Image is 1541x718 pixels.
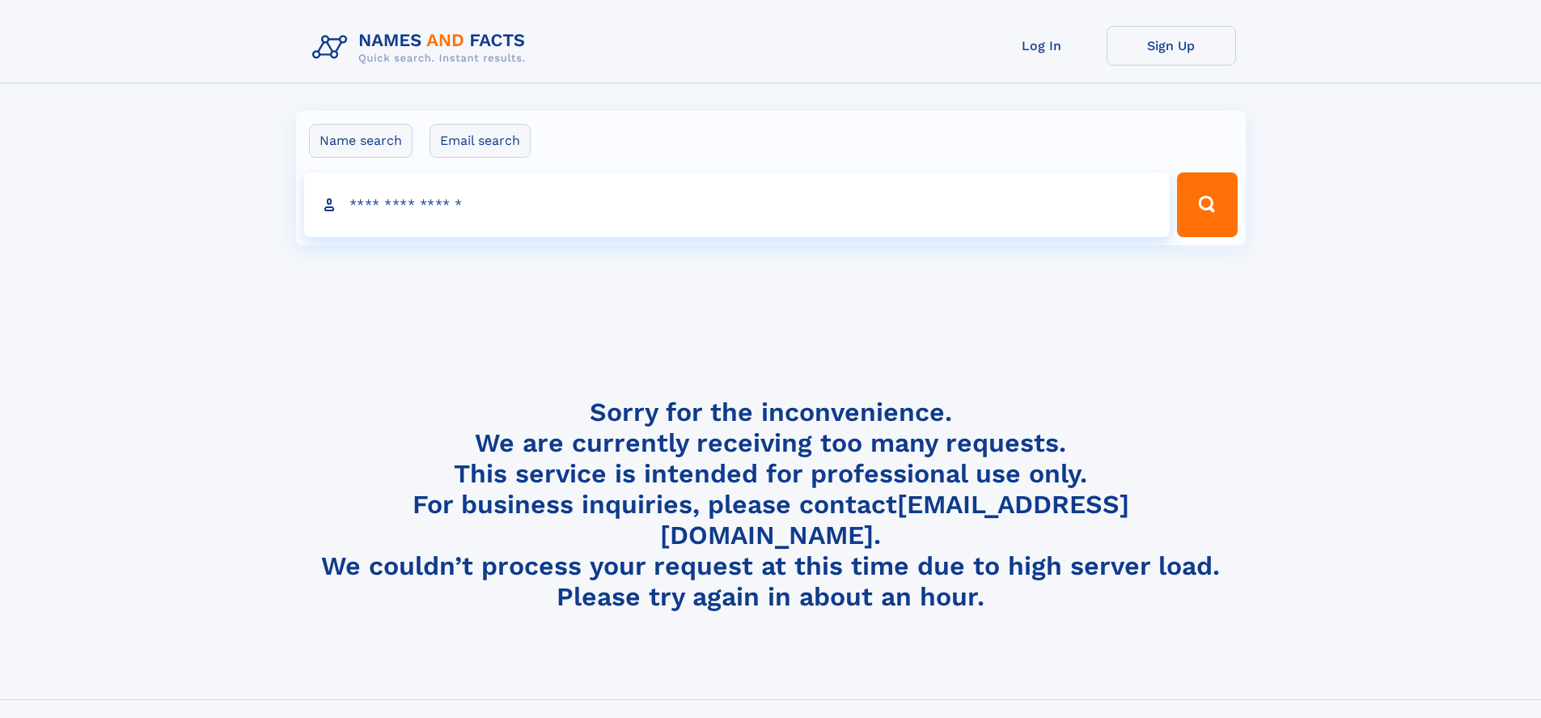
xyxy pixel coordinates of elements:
[660,489,1129,550] a: [EMAIL_ADDRESS][DOMAIN_NAME]
[430,124,531,158] label: Email search
[977,26,1107,66] a: Log In
[306,26,539,70] img: Logo Names and Facts
[309,124,413,158] label: Name search
[1177,172,1237,237] button: Search Button
[306,397,1236,613] h4: Sorry for the inconvenience. We are currently receiving too many requests. This service is intend...
[1107,26,1236,66] a: Sign Up
[304,172,1171,237] input: search input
